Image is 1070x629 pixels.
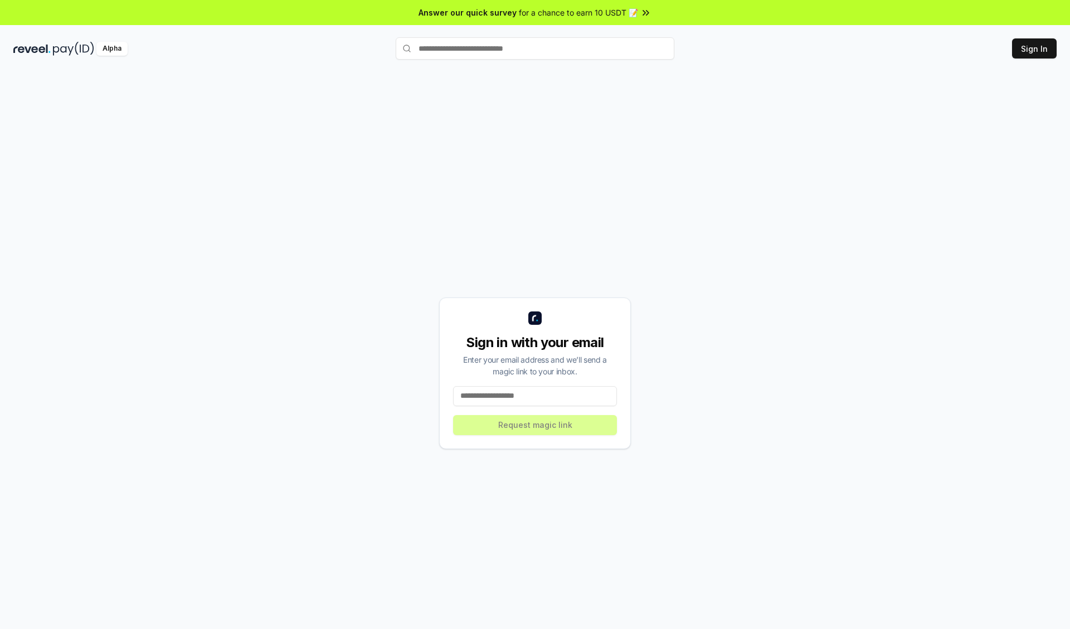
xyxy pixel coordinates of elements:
img: reveel_dark [13,42,51,56]
span: Answer our quick survey [419,7,517,18]
div: Alpha [96,42,128,56]
div: Enter your email address and we’ll send a magic link to your inbox. [453,354,617,377]
div: Sign in with your email [453,334,617,352]
span: for a chance to earn 10 USDT 📝 [519,7,638,18]
img: logo_small [528,311,542,325]
img: pay_id [53,42,94,56]
button: Sign In [1012,38,1057,58]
